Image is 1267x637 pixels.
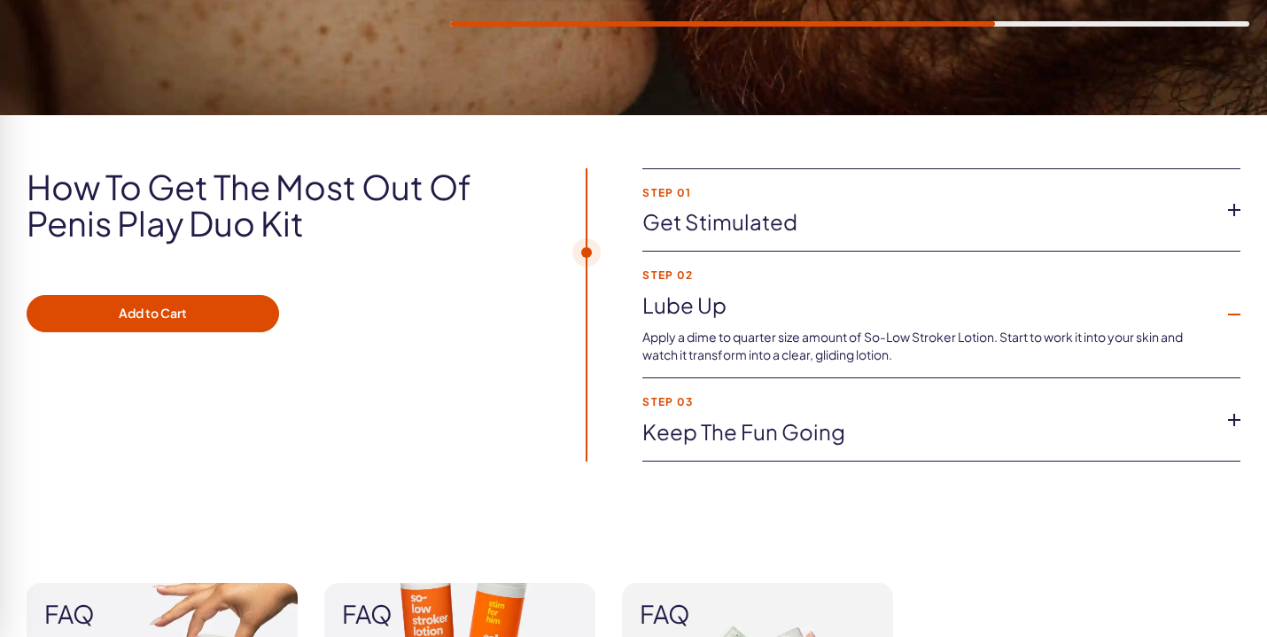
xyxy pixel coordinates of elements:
[27,295,279,332] button: Add to Cart
[642,187,1212,198] strong: Step 01
[642,417,1212,447] a: Keep the fun going
[44,601,280,628] span: FAQ
[642,269,1212,281] strong: Step 02
[642,207,1212,237] a: Get stimulated
[642,291,1212,321] a: Lube up
[342,601,578,628] span: FAQ
[642,396,1212,408] strong: Step 03
[27,168,536,243] h2: How to get the most out of Penis Play Duo Kit
[642,329,1212,363] p: Apply a dime to quarter size amount of So-Low Stroker Lotion. Start to work it into your skin and...
[640,601,875,628] span: FAQ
